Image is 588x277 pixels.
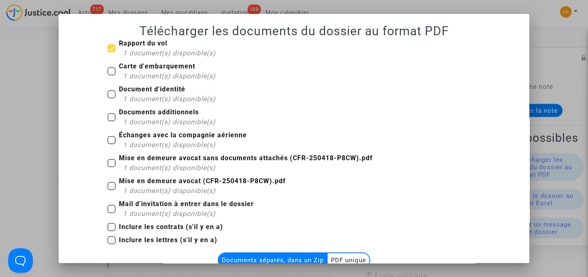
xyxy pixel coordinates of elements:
b: Carte d'embarquement [119,62,195,70]
multi-toggle-item: Documents séparés, dans un Zip [219,253,328,267]
span: 1 document(s) disponible(s) [123,164,216,172]
b: Rapport du vol [119,39,167,47]
b: Mise en demeure avocat (CFR-250418-P8CW).pdf [119,177,286,185]
span: 1 document(s) disponible(s) [123,49,216,57]
b: Document d'identité [119,85,185,93]
span: 1 document(s) disponible(s) [123,72,216,80]
multi-toggle-item: PDF unique [328,253,369,267]
b: Mail d'invitation à entrer dans le dossier [119,200,254,208]
span: 1 document(s) disponible(s) [123,187,216,195]
b: Documents additionnels [119,108,199,116]
span: 1 document(s) disponible(s) [123,95,216,103]
b: Échanges avec la compagnie aérienne [119,131,247,139]
b: Inclure les lettres (s'il y en a) [119,236,217,244]
span: 1 document(s) disponible(s) [123,210,216,218]
b: Mise en demeure avocat sans documents attachés (CFR-250418-P8CW).pdf [119,154,373,162]
h1: Télécharger les documents du dossier au format PDF [68,24,519,39]
b: Inclure les contrats (s'il y en a) [119,223,223,231]
span: 1 document(s) disponible(s) [123,118,216,126]
span: 1 document(s) disponible(s) [123,141,216,149]
iframe: Help Scout Beacon - Open [8,248,33,273]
